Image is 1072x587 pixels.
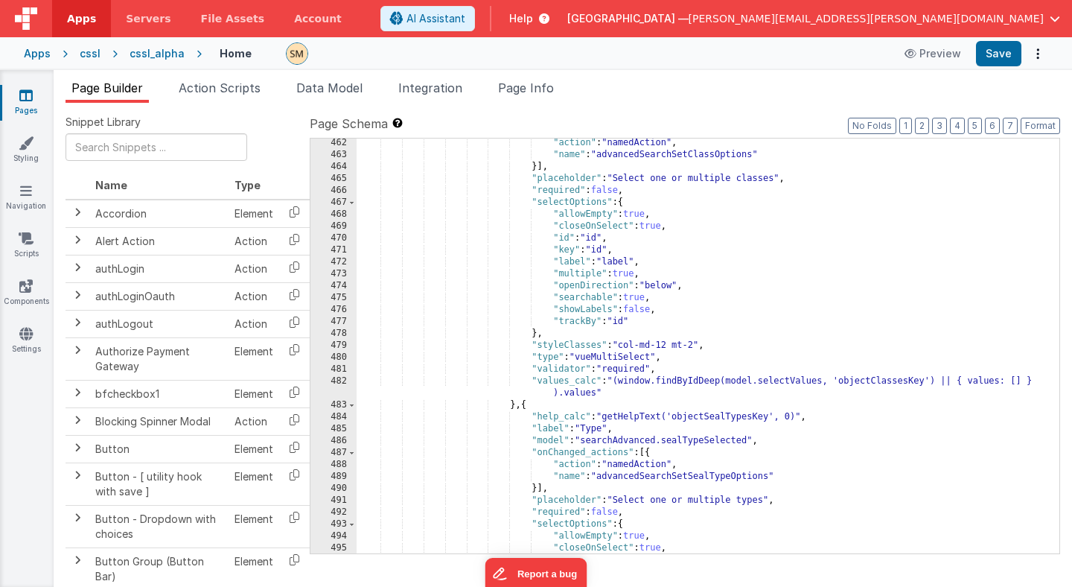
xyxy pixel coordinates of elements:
div: 466 [310,185,357,197]
div: 473 [310,268,357,280]
div: 487 [310,447,357,459]
h4: Home [220,48,252,59]
td: Accordion [89,200,229,228]
td: Element [229,505,279,548]
td: Action [229,227,279,255]
td: Element [229,200,279,228]
div: 491 [310,495,357,507]
div: 477 [310,316,357,328]
button: Save [976,41,1021,66]
div: 467 [310,197,357,209]
div: 472 [310,256,357,268]
div: 464 [310,161,357,173]
div: 470 [310,232,357,244]
span: Action Scripts [179,80,261,95]
td: authLoginOauth [89,282,229,310]
button: 1 [899,118,912,134]
div: 493 [310,518,357,530]
span: Name [95,179,127,191]
button: 2 [915,118,929,134]
td: Button - [ utility hook with save ] [89,463,229,505]
span: [GEOGRAPHIC_DATA] — [567,11,689,26]
span: Data Model [296,80,363,95]
span: Servers [126,11,170,26]
div: 465 [310,173,357,185]
button: 7 [1003,118,1018,134]
td: Authorize Payment Gateway [89,337,229,380]
span: File Assets [201,11,265,26]
div: 462 [310,137,357,149]
div: 485 [310,423,357,435]
td: Element [229,380,279,407]
button: No Folds [848,118,896,134]
td: Action [229,310,279,337]
span: Page Builder [71,80,143,95]
div: 488 [310,459,357,471]
div: cssl [80,46,100,61]
td: Element [229,435,279,463]
span: Page Schema [310,115,388,133]
button: 6 [985,118,1000,134]
div: 478 [310,328,357,340]
button: AI Assistant [380,6,475,31]
button: 5 [968,118,982,134]
span: AI Assistant [406,11,465,26]
div: 494 [310,530,357,542]
div: 482 [310,375,357,399]
td: Element [229,463,279,505]
img: e9616e60dfe10b317d64a5e98ec8e357 [287,43,307,64]
div: 490 [310,483,357,495]
div: 484 [310,411,357,423]
td: Element [229,337,279,380]
div: 468 [310,209,357,220]
div: 486 [310,435,357,447]
div: 475 [310,292,357,304]
button: Preview [896,42,970,66]
td: Action [229,255,279,282]
div: 479 [310,340,357,352]
div: 483 [310,399,357,411]
td: bfcheckbox1 [89,380,229,407]
td: Action [229,407,279,435]
div: 463 [310,149,357,161]
div: 480 [310,352,357,364]
td: Button - Dropdown with choices [89,505,229,548]
span: Help [509,11,533,26]
td: Action [229,282,279,310]
span: Page Info [498,80,554,95]
div: 495 [310,542,357,554]
td: Button [89,435,229,463]
span: Integration [398,80,462,95]
td: Alert Action [89,227,229,255]
div: 481 [310,364,357,375]
div: 474 [310,280,357,292]
div: 469 [310,220,357,232]
td: Blocking Spinner Modal [89,407,229,435]
span: Apps [67,11,96,26]
button: 3 [932,118,947,134]
button: Format [1021,118,1060,134]
button: 4 [950,118,965,134]
div: 489 [310,471,357,483]
div: 476 [310,304,357,316]
div: cssl_alpha [130,46,185,61]
button: [GEOGRAPHIC_DATA] — [PERSON_NAME][EMAIL_ADDRESS][PERSON_NAME][DOMAIN_NAME] [567,11,1060,26]
input: Search Snippets ... [66,133,247,161]
div: 471 [310,244,357,256]
div: 492 [310,507,357,518]
span: Snippet Library [66,115,141,130]
td: authLogin [89,255,229,282]
button: Options [1027,43,1048,64]
td: authLogout [89,310,229,337]
div: Apps [24,46,51,61]
span: Type [234,179,261,191]
span: [PERSON_NAME][EMAIL_ADDRESS][PERSON_NAME][DOMAIN_NAME] [689,11,1044,26]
